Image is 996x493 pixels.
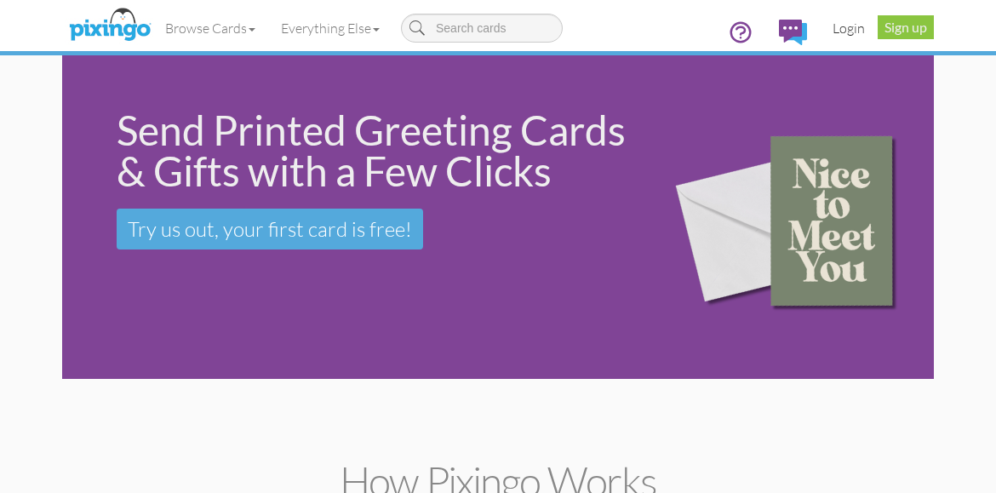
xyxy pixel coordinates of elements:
div: Send Printed Greeting Cards & Gifts with a Few Clicks [117,110,630,192]
img: comments.svg [779,20,807,45]
a: Try us out, your first card is free! [117,209,423,249]
a: Sign up [878,15,934,39]
a: Browse Cards [152,7,268,49]
img: pixingo logo [65,4,155,47]
iframe: Chat [995,492,996,493]
img: 15b0954d-2d2f-43ee-8fdb-3167eb028af9.png [654,94,928,341]
a: Everything Else [268,7,392,49]
span: Try us out, your first card is free! [128,216,412,242]
a: Login [820,7,878,49]
input: Search cards [401,14,563,43]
